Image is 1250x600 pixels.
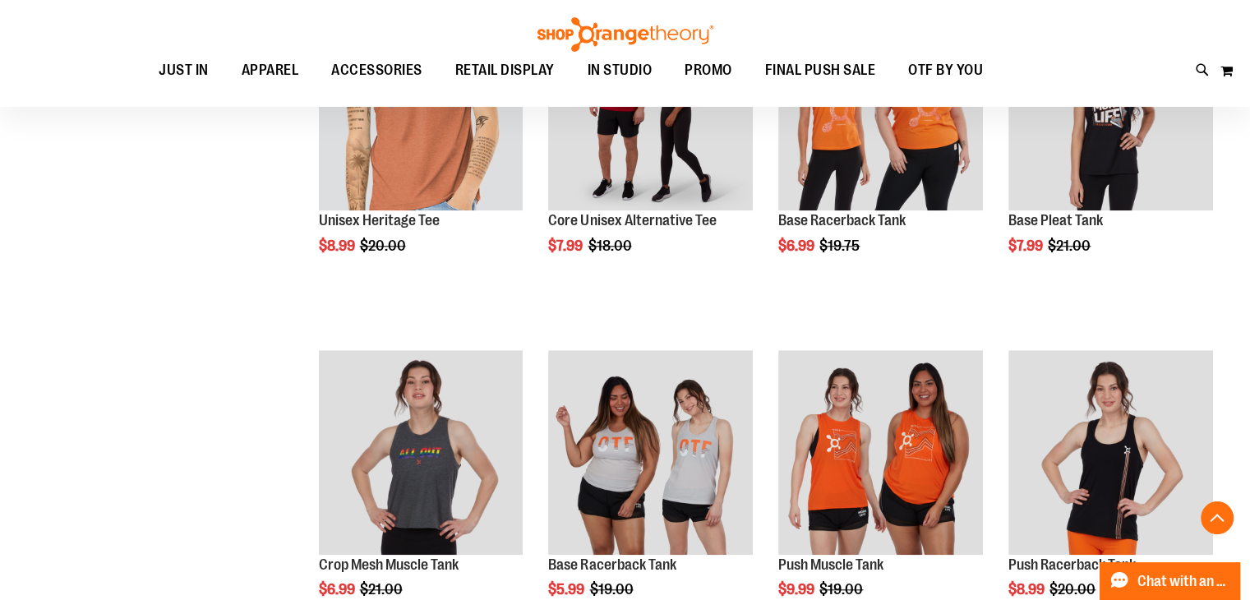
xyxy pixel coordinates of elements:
[778,7,983,214] a: Product image for Base Racerback TankSALE
[1008,238,1045,254] span: $7.99
[1048,238,1093,254] span: $21.00
[778,556,883,573] a: Push Muscle Tank
[319,350,524,557] a: Product image for Crop Mesh Muscle Tank
[1008,350,1213,557] a: Product image for Push Racerback Tank
[1008,581,1047,598] span: $8.99
[455,52,555,89] span: RETAIL DISPLAY
[331,52,422,89] span: ACCESSORIES
[908,52,983,89] span: OTF BY YOU
[1008,7,1213,211] img: Product image for Base Pleat Tank
[1137,574,1230,589] span: Chat with an Expert
[225,52,316,90] a: APPAREL
[319,212,440,228] a: Unisex Heritage Tee
[765,52,876,89] span: FINAL PUSH SALE
[548,556,676,573] a: Base Racerback Tank
[1100,562,1241,600] button: Chat with an Expert
[589,581,635,598] span: $19.00
[778,7,983,211] img: Product image for Base Racerback Tank
[1008,556,1136,573] a: Push Racerback Tank
[319,7,524,214] a: Product image for Unisex Heritage TeeSALE
[819,581,865,598] span: $19.00
[1008,7,1213,214] a: Product image for Base Pleat TankSALE
[1008,350,1213,555] img: Product image for Push Racerback Tank
[548,7,753,211] img: Product image for Core Unisex Alternative Tee
[685,52,732,89] span: PROMO
[819,238,862,254] span: $19.75
[159,52,209,89] span: JUST IN
[142,52,225,90] a: JUST IN
[892,52,999,90] a: OTF BY YOU
[588,52,653,89] span: IN STUDIO
[319,556,459,573] a: Crop Mesh Muscle Tank
[548,350,753,555] img: Product image for Base Racerback Tank
[778,350,983,557] a: Product image for Push Muscle Tank
[535,17,716,52] img: Shop Orangetheory
[360,581,405,598] span: $21.00
[319,581,357,598] span: $6.99
[1008,212,1103,228] a: Base Pleat Tank
[548,212,716,228] a: Core Unisex Alternative Tee
[571,52,669,90] a: IN STUDIO
[749,52,893,89] a: FINAL PUSH SALE
[778,581,817,598] span: $9.99
[439,52,571,90] a: RETAIL DISPLAY
[242,52,299,89] span: APPAREL
[315,52,439,90] a: ACCESSORIES
[548,238,585,254] span: $7.99
[548,7,753,214] a: Product image for Core Unisex Alternative Tee
[1049,581,1098,598] span: $20.00
[360,238,408,254] span: $20.00
[548,581,587,598] span: $5.99
[778,350,983,555] img: Product image for Push Muscle Tank
[1201,501,1234,534] button: Back To Top
[319,7,524,211] img: Product image for Unisex Heritage Tee
[778,238,817,254] span: $6.99
[588,238,634,254] span: $18.00
[319,350,524,555] img: Product image for Crop Mesh Muscle Tank
[668,52,749,90] a: PROMO
[319,238,357,254] span: $8.99
[778,212,906,228] a: Base Racerback Tank
[548,350,753,557] a: Product image for Base Racerback Tank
